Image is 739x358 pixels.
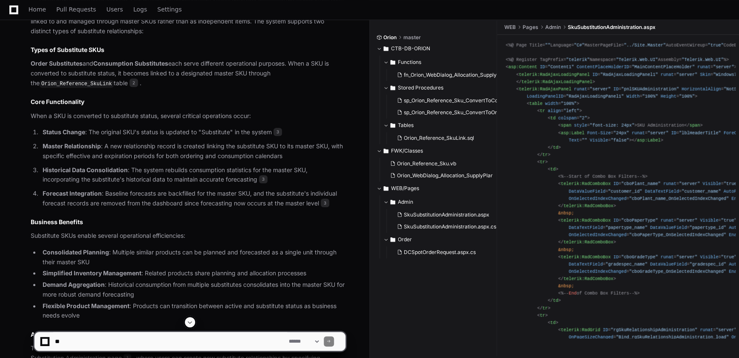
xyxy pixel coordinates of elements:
span: "server" [676,72,697,77]
span: tr [543,306,548,311]
span: "" [582,138,587,143]
span: tr [543,152,548,157]
span: </ > [558,276,616,281]
span: Width [627,94,640,99]
svg: Directory [383,43,388,54]
h2: Business Benefits [31,218,345,226]
span: runat [661,218,674,223]
span: &nbsp; [558,247,574,252]
span: ID [613,218,618,223]
span: "RadAjaxLoadingPanel1" [600,72,658,77]
strong: Consolidated Planning [43,248,109,256]
span: DataValueField [650,262,687,267]
button: sp_Orion_Reference_Sku_ConvertToOrderSubstitute.sql [394,107,500,118]
span: Tables [398,122,414,129]
button: Functions [383,55,498,69]
span: fn_Orion_WebDialog_Allocation_SupplyPlan_SwapTonsForSkuTonsAvail.sql [404,72,582,78]
svg: Directory [390,120,395,130]
span: "" [545,43,550,48]
span: "cboPaperType_OnSelectedIndexChanged" [629,232,726,237]
strong: Status Change [43,128,85,136]
strong: Demand Aggregation [43,281,105,288]
span: runat [697,64,710,69]
strong: Simplified Inventory Management [43,269,141,277]
span: HorizontalAlign [681,87,721,92]
span: < = = = > [506,64,736,69]
span: Orion_WebDialog_Allocation_SupplyPlan_SwapTonsForSkuTonsAvail.vb [397,172,568,179]
span: </ > [548,145,561,150]
svg: Directory [390,234,395,245]
span: </ > [558,203,616,208]
span: asp:Label [561,130,584,136]
span: telerik:RadComboBox [564,203,613,208]
span: "C#" [574,43,585,48]
strong: Order Substitutes [31,60,83,67]
span: &nbsp; [558,211,574,216]
span: runat [632,130,645,136]
button: sp_Orion_Reference_Sku_ConvertToConsumptionSubstitute.sql [394,95,500,107]
span: <%@ Register TagPrefix= Namespace= Assembly= %> [506,57,729,62]
span: tr [540,313,545,318]
span: LoadingPanelID [527,94,564,99]
span: Users [106,7,123,12]
span: DataValueField [650,225,687,230]
span: 3 [259,175,267,184]
span: DCSpotOrderRequest.aspx.cs [404,249,476,256]
p: and each serve different operational purposes. When a SKU is converted to substitute status, it b... [31,59,345,88]
span: "24px" [613,130,629,136]
span: "customer_name" [681,189,721,194]
span: telerik:RadAjaxLoadingPanel [521,79,592,84]
p: : The original SKU's status is updated to "Substitute" in the system [43,127,345,137]
span: < = > [537,108,582,113]
span: runat [661,254,674,260]
span: td [553,145,558,150]
span: "left" [564,108,579,113]
span: </ > [537,306,550,311]
button: Orion_Reference_Sku.vb [387,158,493,170]
span: < > [548,167,558,172]
button: Tables [383,118,498,132]
span: Visible [700,218,718,223]
span: FWK/Classes [391,147,423,154]
span: SkuSubstitutionAdministration.aspx [567,24,655,31]
button: SkuSubstitutionAdministration.aspx.cs [394,221,496,233]
span: Home [29,7,46,12]
span: asp:Content [509,64,538,69]
span: span [690,123,700,128]
span: "server" [676,254,697,260]
span: "papertype_name" [605,225,647,230]
span: </ > [516,79,595,84]
span: < = > [527,101,579,106]
span: telerik:RadAjaxLoadingPanel [519,72,589,77]
button: Order [383,233,498,246]
span: runat [574,87,587,92]
span: "cboPlant_name" [621,181,660,186]
span: Pull Requests [56,7,96,12]
span: WEB [504,24,515,31]
button: FWK/Classes [377,144,491,158]
span: table [529,101,543,106]
h2: Types of Substitute SKUs [31,46,345,54]
span: "cboGradeType_OnSelectedIndexChanged" [629,269,726,274]
span: "MainContentPlaceHolder" [632,64,695,69]
span: "Content1" [548,64,574,69]
span: Settings [157,7,181,12]
span: Font-Size [587,130,610,136]
span: SkuSubstitutionAdministration.aspx.cs [404,223,496,230]
li: : Related products share planning and allocation processes [40,268,345,278]
strong: Forecast Integration [43,190,102,197]
span: <%-- of Combo Box Filters--%> [558,291,640,296]
span: OnSelectedIndexChanged [569,269,627,274]
span: telerik:RadAjaxPanel [519,87,571,92]
span: td [550,115,555,121]
span: "Telerik.Web.UI" [681,57,724,62]
span: Admin [545,24,561,31]
span: style [574,123,587,128]
p: : A new relationship record is created linking the substitute SKU to its master SKU, with specifi... [43,141,345,161]
li: : Products can transition between active and substitute status as business needs evolve [40,301,345,321]
span: ID [613,181,618,186]
span: asp:Label [637,138,660,143]
button: Admin [383,195,498,209]
strong: Historical Data Consolidation [43,166,128,173]
span: Pages [522,24,538,31]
